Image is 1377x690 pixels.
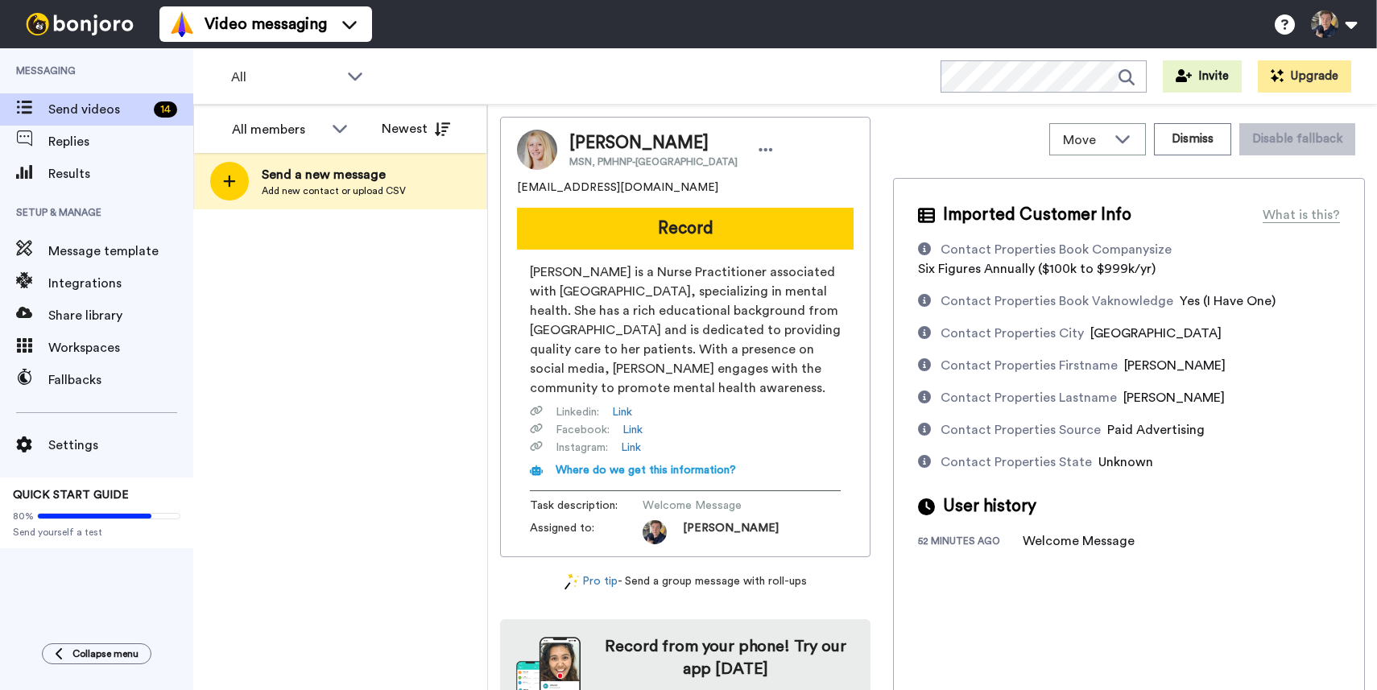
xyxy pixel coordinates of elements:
[564,573,579,590] img: magic-wand.svg
[643,498,796,514] span: Welcome Message
[941,240,1172,259] div: Contact Properties Book Companysize
[500,573,870,590] div: - Send a group message with roll-ups
[941,420,1101,440] div: Contact Properties Source
[42,643,151,664] button: Collapse menu
[1098,456,1153,469] span: Unknown
[643,520,667,544] img: bdf2703e-cc8a-4b8e-9b51-11a20ee8010a-1755033952.jpg
[941,356,1118,375] div: Contact Properties Firstname
[941,452,1092,472] div: Contact Properties State
[1023,531,1135,551] div: Welcome Message
[1163,60,1242,93] button: Invite
[19,13,140,35] img: bj-logo-header-white.svg
[517,208,854,250] button: Record
[622,422,643,438] a: Link
[597,635,854,680] h4: Record from your phone! Try our app [DATE]
[48,338,193,357] span: Workspaces
[564,573,618,590] a: Pro tip
[941,291,1173,311] div: Contact Properties Book Vaknowledge
[48,436,193,455] span: Settings
[48,100,147,119] span: Send videos
[48,274,193,293] span: Integrations
[1124,359,1226,372] span: [PERSON_NAME]
[517,180,718,196] span: [EMAIL_ADDRESS][DOMAIN_NAME]
[48,242,193,261] span: Message template
[231,68,339,87] span: All
[1239,123,1355,155] button: Disable fallback
[556,404,599,420] span: Linkedin :
[1107,424,1205,436] span: Paid Advertising
[154,101,177,118] div: 14
[612,404,632,420] a: Link
[1063,130,1106,150] span: Move
[1154,123,1231,155] button: Dismiss
[48,132,193,151] span: Replies
[941,324,1084,343] div: Contact Properties City
[621,440,641,456] a: Link
[556,422,610,438] span: Facebook :
[683,520,779,544] span: [PERSON_NAME]
[48,306,193,325] span: Share library
[943,203,1131,227] span: Imported Customer Info
[1258,60,1351,93] button: Upgrade
[13,526,180,539] span: Send yourself a test
[517,130,557,170] img: Image of Nina Deane
[370,113,462,145] button: Newest
[72,647,139,660] span: Collapse menu
[556,465,736,476] span: Where do we get this information?
[48,164,193,184] span: Results
[941,388,1117,407] div: Contact Properties Lastname
[530,262,841,398] span: [PERSON_NAME] is a Nurse Practitioner associated with [GEOGRAPHIC_DATA], specializing in mental h...
[943,494,1036,519] span: User history
[262,184,406,197] span: Add new contact or upload CSV
[1090,327,1222,340] span: [GEOGRAPHIC_DATA]
[13,510,34,523] span: 80%
[48,370,193,390] span: Fallbacks
[556,440,608,456] span: Instagram :
[205,13,327,35] span: Video messaging
[569,131,738,155] span: [PERSON_NAME]
[530,520,643,544] span: Assigned to:
[262,165,406,184] span: Send a new message
[918,535,1023,551] div: 52 minutes ago
[1180,295,1276,308] span: Yes (I Have One)
[13,490,129,501] span: QUICK START GUIDE
[169,11,195,37] img: vm-color.svg
[530,498,643,514] span: Task description :
[1263,205,1340,225] div: What is this?
[232,120,324,139] div: All members
[569,155,738,168] span: MSN, PMHNP-[GEOGRAPHIC_DATA]
[918,262,1156,275] span: Six Figures Annually ($100k to $999k/yr)
[1123,391,1225,404] span: [PERSON_NAME]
